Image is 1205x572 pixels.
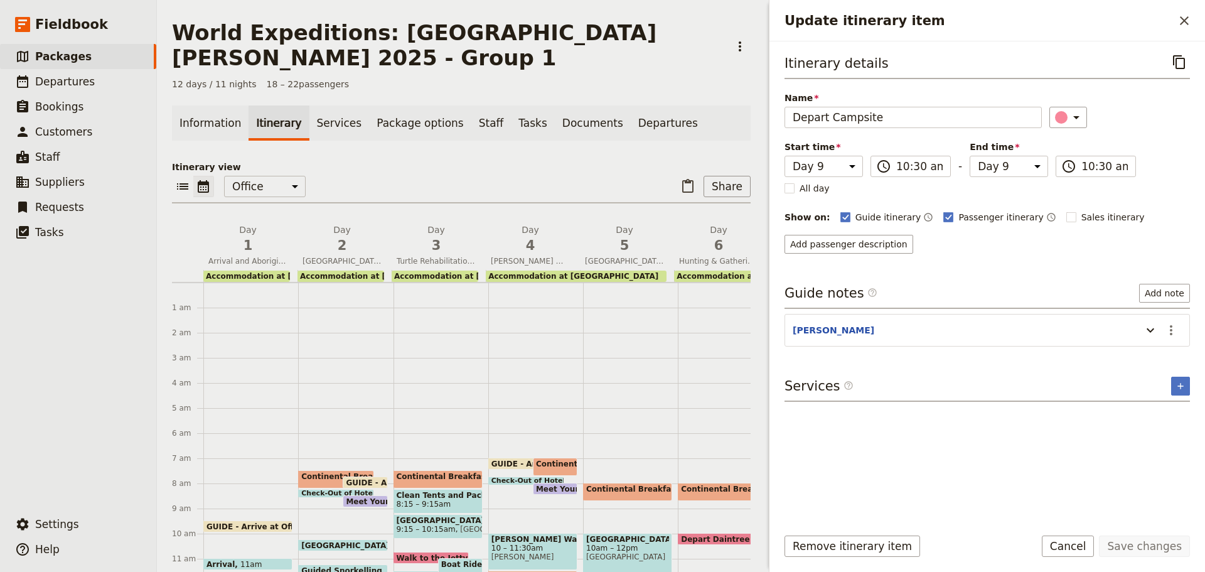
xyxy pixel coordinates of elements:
span: - [958,158,962,177]
div: GUIDE - Arrive at Office [488,458,564,470]
div: GUIDE - Arrive at Office [343,477,387,488]
span: All day [800,182,830,195]
span: Start time [785,141,863,153]
span: Walk to the Jetty [397,554,473,562]
button: Share [704,176,751,197]
span: Requests [35,201,84,213]
span: [PERSON_NAME] [491,553,574,561]
span: Suppliers [35,176,85,188]
span: Sales itinerary [1081,211,1145,224]
span: Continental Breakfast at [GEOGRAPHIC_DATA] [397,472,597,481]
span: ​ [867,288,877,298]
div: [GEOGRAPHIC_DATA]9:15 – 10:15am[GEOGRAPHIC_DATA] [394,514,483,539]
span: 8:15 – 9:15am [397,500,451,509]
p: Itinerary view [172,161,751,173]
button: Day4[PERSON_NAME] Walk and Tree Planting [486,224,580,270]
button: Copy itinerary item [1169,51,1190,73]
div: [GEOGRAPHIC_DATA] [298,539,387,551]
button: List view [172,176,193,197]
div: Accommodation at [GEOGRAPHIC_DATA] [203,271,290,282]
div: 9 am [172,504,203,514]
select: Start time [785,156,863,177]
button: Day5[GEOGRAPHIC_DATA] and Rainforest Swimming Hole [580,224,674,270]
button: Day2[GEOGRAPHIC_DATA] Snorkelling [297,224,392,270]
button: Cancel [1042,536,1095,557]
span: Hunting & Gathering with Indigenous Guides and Night Markets [674,256,763,266]
span: 18 – 22 passengers [267,78,350,90]
span: Boat Ride to the Outer Reef [441,560,564,569]
div: Meet Your Guide in Reception & Depart [533,483,577,495]
a: Package options [369,105,471,141]
button: [PERSON_NAME] [793,324,874,337]
button: Time shown on guide itinerary [923,210,933,225]
span: Depart Daintree Rainforest [681,535,802,543]
span: 4 [491,236,570,255]
span: 3 [397,236,476,255]
span: [GEOGRAPHIC_DATA] Snorkelling [297,256,387,266]
button: Day1Arrival and Aboriginal Art Project [203,224,297,270]
div: Check-Out of Hotel [298,489,374,498]
a: Staff [471,105,511,141]
span: ​ [1061,159,1076,174]
button: Save changes [1099,536,1190,557]
div: 8 am [172,478,203,488]
h2: Day [679,224,758,255]
span: ​ [843,380,854,396]
div: Show on: [785,211,830,224]
span: [GEOGRAPHIC_DATA] [586,535,669,544]
div: Clean Tents and Pack Up Camp8:15 – 9:15am [394,489,483,514]
div: 11 am [172,554,203,564]
span: Departures [35,75,95,88]
button: Add passenger description [785,235,913,254]
span: [PERSON_NAME] Walk [491,535,574,544]
span: Continental Breakfast at DRO [681,485,811,494]
button: Actions [1160,320,1182,341]
button: Calendar view [193,176,214,197]
span: Meet Your Guide in Reception & Depart [536,485,709,493]
span: Help [35,543,60,556]
div: Continental Breakfast at [GEOGRAPHIC_DATA] [394,470,483,488]
span: GUIDE - Arrive at Office [206,522,311,531]
span: Name [785,92,1042,104]
div: Accommodation at [GEOGRAPHIC_DATA] Camping [297,271,384,282]
button: Remove itinerary item [785,536,920,557]
span: Passenger itinerary [958,211,1043,224]
span: Accommodation at [GEOGRAPHIC_DATA] [488,272,658,281]
a: Itinerary [249,105,309,141]
span: 11am [240,560,262,568]
span: Tasks [35,226,64,239]
input: Name [785,107,1042,128]
span: 2 [303,236,382,255]
div: Check-Out of Hotel [488,477,564,485]
div: 4 am [172,378,203,388]
div: GUIDE - Arrive at Office [203,521,292,532]
button: Day3Turtle Rehabilitation Centre and [GEOGRAPHIC_DATA] with Marine Biologist [392,224,486,270]
span: End time [970,141,1048,153]
h2: Day [491,224,570,255]
span: Settings [35,518,79,531]
span: 9:15 – 10:15am [397,525,456,534]
span: Arrival and Aboriginal Art Project [203,256,292,266]
span: 10am – 12pm [586,544,669,553]
h2: Day [208,224,287,255]
div: Arrival11am [203,558,292,570]
h3: Services [785,377,854,396]
span: [PERSON_NAME] Walk and Tree Planting [486,256,575,266]
span: 1 [208,236,287,255]
span: 10 – 11:30am [491,544,574,553]
h3: Itinerary details [785,54,889,73]
span: Clean Tents and Pack Up Camp [397,491,479,500]
div: Continental Breakfast at Hotel [298,470,374,488]
span: GUIDE - Arrive at Office [491,460,596,468]
div: Walk to the Jetty [394,552,469,564]
a: Services [309,105,370,141]
h3: Guide notes [785,284,877,303]
span: [GEOGRAPHIC_DATA] [456,525,540,534]
span: Bookings [35,100,83,113]
span: 5 [585,236,664,255]
div: 2 am [172,328,203,338]
span: Staff [35,151,60,163]
span: Guide itinerary [855,211,921,224]
span: ​ [843,380,854,391]
span: Check-Out of Hotel [301,490,380,497]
